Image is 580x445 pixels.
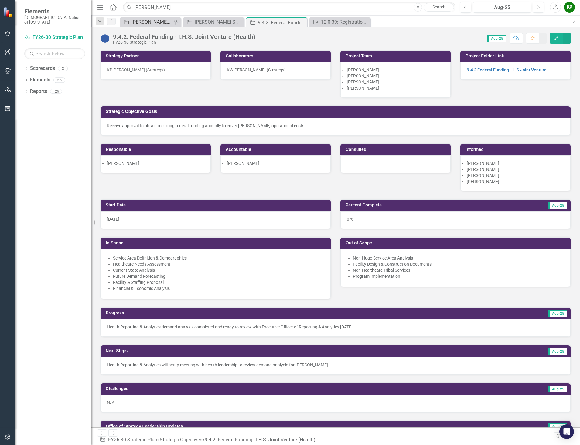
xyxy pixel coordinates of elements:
[353,267,564,273] li: Non-Healthcare Tribal Services
[113,261,324,267] li: Healthcare Needs Assessment
[475,4,529,11] div: Aug-25
[473,2,531,13] button: Aug-25
[353,273,564,279] li: Program Implementation
[559,424,574,439] div: Open Intercom Messenger
[113,285,324,291] li: Financial & Economic Analysis
[311,18,369,26] a: 12.0.39: Registration Processes
[131,18,172,26] div: [PERSON_NAME] SO's
[233,67,286,73] div: [PERSON_NAME] (Strategy)
[30,88,47,95] a: Reports
[353,255,564,261] li: Non-Hugo Service Area Analysis
[226,54,328,58] h3: Collaborators
[347,80,379,84] span: [PERSON_NAME]
[346,147,448,152] h3: Consulted
[466,147,568,152] h3: Informed
[53,77,65,83] div: 392
[347,73,379,78] span: [PERSON_NAME]
[24,34,85,41] a: FY26-30 Strategic Plan
[112,67,165,73] div: [PERSON_NAME] (Strategy)
[107,362,564,368] p: Health Reporting & Analytics will setup meeting with health leadership to review demand analysis ...
[487,35,506,42] span: Aug-25
[107,67,112,73] div: KP
[108,437,157,443] a: FY26-30 Strategic Plan
[123,2,455,13] input: Search ClearPoint...
[106,424,476,429] h3: Office of Strategy Leadership Updates
[3,7,14,18] img: ClearPoint Strategy
[106,348,353,353] h3: Next Steps
[321,18,369,26] div: 12.0.39: Registration Processes
[113,273,324,279] li: Future Demand Forecasting
[107,123,564,129] div: Receive approval to obtain recurring federal funding annually to cover [PERSON_NAME] operational ...
[100,34,110,43] img: Not Started
[227,161,259,166] span: [PERSON_NAME]
[106,386,356,391] h3: Challenges
[30,76,50,83] a: Elements
[113,267,324,273] li: Current State Analysis
[106,203,328,207] h3: Start Date
[121,18,172,26] a: [PERSON_NAME] SO's
[107,161,139,166] span: [PERSON_NAME]
[205,437,316,443] div: 9.4.2: Federal Funding - I.H.S. Joint Venture (Health)
[106,147,208,152] h3: Responsible
[106,311,332,315] h3: Progress
[195,18,242,26] div: [PERSON_NAME] SO's
[50,89,62,94] div: 129
[107,217,119,222] span: [DATE]
[347,86,379,90] span: [PERSON_NAME]
[467,167,499,172] span: [PERSON_NAME]
[107,324,564,330] div: Health Reporting & Analytics demand analysis completed and ready to review with Executive Officer...
[107,399,564,406] p: N/A
[113,255,324,261] li: Service Area Definition & Demographics
[424,3,454,12] a: Search
[30,65,55,72] a: Scorecards
[466,54,568,58] h3: Project Folder Link
[258,19,305,26] div: 9.4.2: Federal Funding - I.H.S. Joint Venture (Health)
[113,279,324,285] li: Facility & Staffing Proposal
[467,179,499,184] span: [PERSON_NAME]
[548,386,567,392] span: Aug-25
[346,241,568,245] h3: Out of Scope
[548,202,567,209] span: Aug-25
[467,173,499,178] span: [PERSON_NAME]
[353,261,564,267] li: Facility Design & Construction Documents
[106,241,328,245] h3: In Scope
[548,423,567,430] span: Aug-25
[548,310,567,317] span: Aug-25
[226,147,328,152] h3: Accountable
[160,437,202,443] a: Strategic Objectives
[113,33,255,40] div: 9.4.2: Federal Funding - I.H.S. Joint Venture (Health)
[227,67,233,73] div: KW
[113,40,255,45] div: FY26-30 Strategic Plan
[347,67,379,72] span: [PERSON_NAME]
[24,48,85,59] input: Search Below...
[24,8,85,15] span: Elements
[548,348,567,355] span: Aug-25
[58,66,68,71] div: 3
[106,54,208,58] h3: Strategy Partner
[467,161,499,166] span: [PERSON_NAME]
[24,15,85,25] small: [DEMOGRAPHIC_DATA] Nation of [US_STATE]
[467,67,547,72] a: 9.4.2 Federal Funding - IHS Joint Venture
[346,54,448,58] h3: Project Team
[346,203,491,207] h3: Percent Complete
[564,2,575,13] button: KP
[185,18,242,26] a: [PERSON_NAME] SO's
[340,211,571,229] div: 0 %
[100,437,318,443] div: » »
[106,109,568,114] h3: Strategic Objective Goals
